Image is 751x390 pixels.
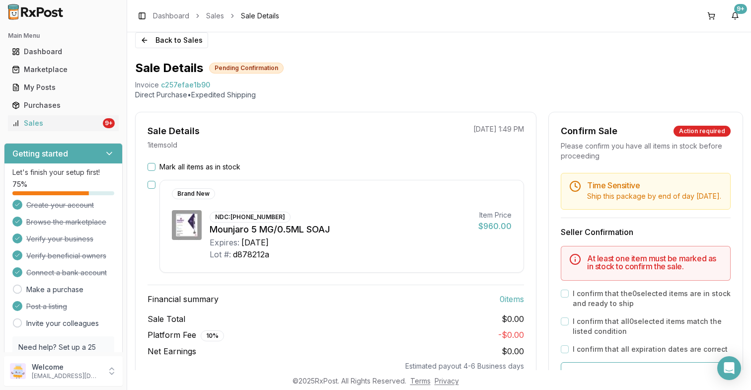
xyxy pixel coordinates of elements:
img: User avatar [10,363,26,379]
span: Create your account [26,200,94,210]
div: Invoice [135,80,159,90]
p: [DATE] 1:49 PM [473,124,524,134]
h5: At least one item must be marked as in stock to confirm the sale. [587,254,722,270]
a: Invite your colleagues [26,318,99,328]
div: 9+ [734,4,747,14]
span: Sale Details [241,11,279,21]
img: Mounjaro 5 MG/0.5ML SOAJ [172,210,202,240]
span: Browse the marketplace [26,217,106,227]
h3: Getting started [12,148,68,159]
div: Confirm Sale [561,124,617,138]
div: Action required [674,126,731,137]
span: $0.00 [502,313,524,325]
div: Lot #: [210,248,231,260]
div: Item Price [478,210,512,220]
div: Expires: [210,236,239,248]
p: Direct Purchase • Expedited Shipping [135,90,743,100]
div: Open Intercom Messenger [717,356,741,380]
a: My Posts [8,78,119,96]
span: Platform Fee [148,329,224,341]
label: Mark all items as in stock [159,162,240,172]
div: Sales [12,118,101,128]
div: Marketplace [12,65,115,75]
div: Purchases [12,100,115,110]
button: My Posts [4,79,123,95]
h5: Time Sensitive [587,181,722,189]
span: 0 item s [500,293,524,305]
nav: breadcrumb [153,11,279,21]
button: Marketplace [4,62,123,78]
a: Sales9+ [8,114,119,132]
div: $960.00 [478,220,512,232]
p: Welcome [32,362,101,372]
span: - $0.00 [498,330,524,340]
p: Need help? Set up a 25 minute call with our team to set up. [18,342,108,372]
h3: Seller Confirmation [561,226,731,238]
span: Net Earnings [148,345,196,357]
a: Sales [206,11,224,21]
p: Let's finish your setup first! [12,167,114,177]
label: I confirm that all expiration dates are correct [573,344,728,354]
div: Estimated payout 4-6 Business days [148,361,524,371]
div: Dashboard [12,47,115,57]
div: Sale Details [148,124,200,138]
label: I confirm that all 0 selected items match the listed condition [573,316,731,336]
a: Marketplace [8,61,119,78]
div: [DATE] [241,236,269,248]
span: c257efae1b90 [161,80,210,90]
h1: Sale Details [135,60,203,76]
h2: Main Menu [8,32,119,40]
a: Dashboard [153,11,189,21]
span: Sale Total [148,313,185,325]
a: Make a purchase [26,285,83,295]
p: 1 item sold [148,140,177,150]
div: Please confirm you have all items in stock before proceeding [561,141,731,161]
label: I confirm that the 0 selected items are in stock and ready to ship [573,289,731,309]
button: Back to Sales [135,32,208,48]
div: Pending Confirmation [209,63,284,74]
div: Mounjaro 5 MG/0.5ML SOAJ [210,223,470,236]
button: Purchases [4,97,123,113]
span: 75 % [12,179,27,189]
button: Dashboard [4,44,123,60]
a: Terms [410,377,431,385]
button: Sales9+ [4,115,123,131]
div: Brand New [172,188,215,199]
div: NDC: [PHONE_NUMBER] [210,212,291,223]
span: Connect a bank account [26,268,107,278]
span: Ship this package by end of day [DATE] . [587,192,721,200]
span: Verify your business [26,234,93,244]
img: RxPost Logo [4,4,68,20]
a: Dashboard [8,43,119,61]
span: Financial summary [148,293,219,305]
div: d878212a [233,248,269,260]
div: My Posts [12,82,115,92]
span: $0.00 [502,346,524,356]
div: 10 % [201,330,224,341]
span: Verify beneficial owners [26,251,106,261]
button: 9+ [727,8,743,24]
div: 9+ [103,118,115,128]
a: Privacy [435,377,459,385]
p: [EMAIL_ADDRESS][DOMAIN_NAME] [32,372,101,380]
a: Purchases [8,96,119,114]
span: Post a listing [26,302,67,312]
